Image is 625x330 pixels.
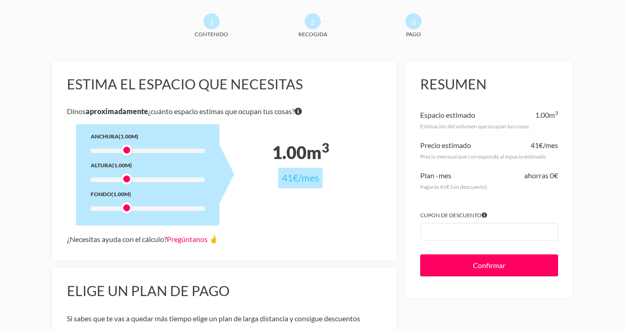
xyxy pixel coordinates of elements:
sup: 3 [555,110,558,116]
div: Fondo [91,189,205,199]
div: ¿Necesitas ayuda con el cálculo? [67,233,382,246]
span: 1.00 [272,142,307,163]
iframe: Chat Widget [460,202,625,330]
h3: Resumen [420,76,558,93]
span: 1.00 [535,110,549,119]
span: Si tienes dudas sobre volumen exacto de tus cosas no te preocupes porque nuestro equipo te dirá e... [295,105,302,118]
div: Plan - [420,169,451,182]
label: Cupon de descuento [420,210,558,220]
p: Si sabes que te vas a quedar más tiempo elige un plan de larga distancia y consigue descuentos [67,312,382,325]
span: Pago [380,29,447,39]
div: Altura [91,160,205,170]
span: /mes [298,172,319,184]
a: Pregúntanos 🤞 [167,235,218,243]
div: Anchura [91,132,205,141]
sup: 3 [322,140,329,155]
span: Contenido [178,29,245,39]
span: 1 [203,13,219,29]
span: (1.00m) [119,133,138,140]
div: Precio mensual que corresponde al espacio estimado [420,152,558,161]
span: 3 [406,13,422,29]
span: 41€ [531,141,543,149]
h3: Estima el espacio que necesitas [67,76,382,93]
span: m [307,142,329,163]
input: Confirmar [420,254,558,276]
span: 2 [305,13,321,29]
h3: Elige un plan de pago [67,282,382,300]
span: mes [439,171,451,180]
span: Recogida [279,29,346,39]
div: Espacio estimado [420,109,475,121]
span: 41€ [282,172,298,184]
b: aproximadamente [86,107,148,115]
span: m [549,110,558,119]
p: Dinos ¿cuánto espacio estimas que ocupan tus cosas? [67,105,382,118]
div: Pagarás 41€ (sin descuento) [420,182,558,192]
div: Precio estimado [420,139,471,152]
span: (1.00m) [112,162,132,169]
div: ahorras 0€ [524,169,558,182]
div: Widget de chat [460,202,625,330]
span: (1.00m) [111,191,131,198]
div: Estimación del volumen que ocupan tus cosas [420,121,558,131]
span: /mes [543,141,558,149]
